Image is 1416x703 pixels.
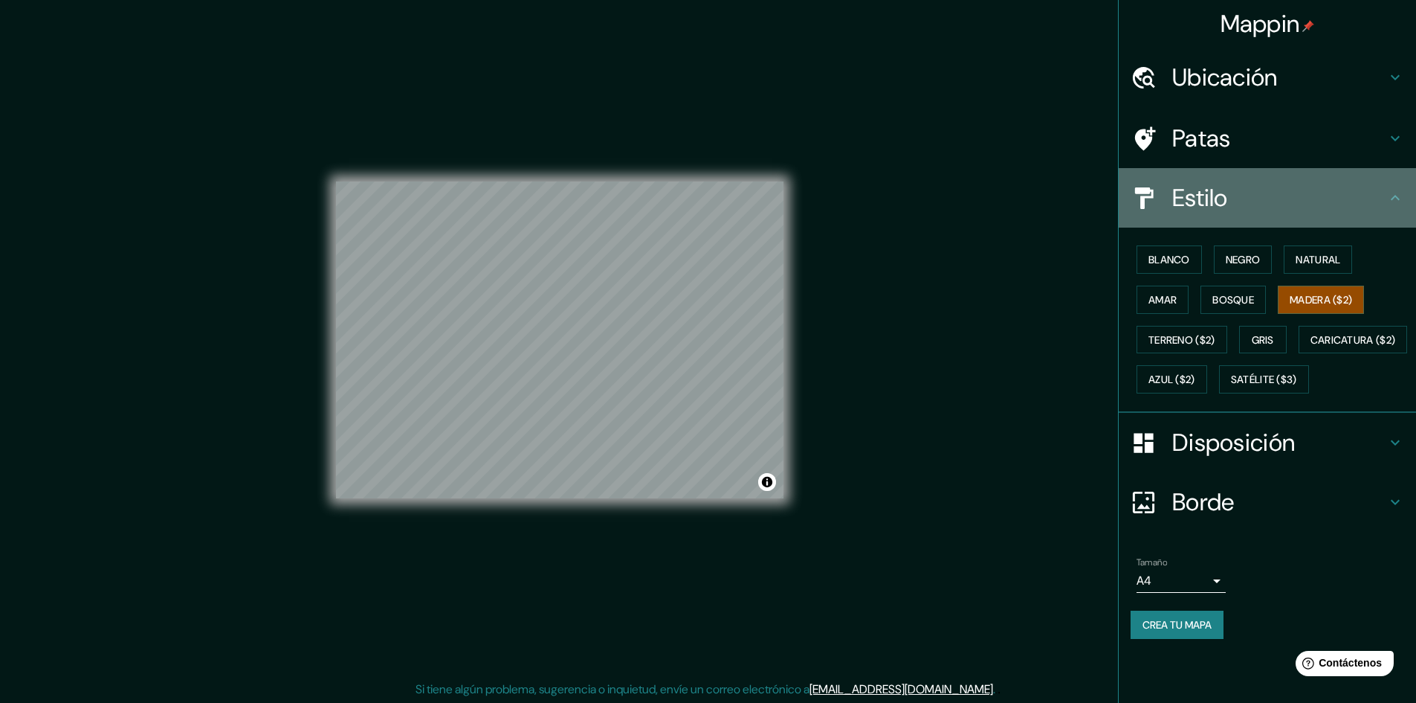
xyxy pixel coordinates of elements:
font: Disposición [1172,427,1295,458]
button: Madera ($2) [1278,286,1364,314]
font: Patas [1172,123,1231,154]
font: Satélite ($3) [1231,373,1297,387]
canvas: Mapa [336,182,783,498]
div: Estilo [1119,168,1416,228]
font: Ubicación [1172,62,1278,93]
font: Madera ($2) [1290,293,1352,306]
font: . [995,681,998,697]
button: Activar o desactivar atribución [758,473,776,491]
font: Terreno ($2) [1148,333,1215,347]
font: . [993,681,995,697]
font: Estilo [1172,182,1228,214]
font: Borde [1172,487,1235,518]
div: Patas [1119,109,1416,168]
font: A4 [1137,573,1151,588]
font: Gris [1252,333,1274,347]
iframe: Lanzador de widgets de ayuda [1284,645,1400,687]
font: Caricatura ($2) [1310,333,1396,347]
button: Gris [1239,326,1287,354]
button: Amar [1137,286,1189,314]
div: Disposición [1119,413,1416,472]
font: Bosque [1212,293,1254,306]
button: Natural [1284,245,1352,274]
font: . [998,681,1000,697]
div: Ubicación [1119,48,1416,107]
font: Mappin [1221,8,1300,39]
font: Azul ($2) [1148,373,1195,387]
div: Borde [1119,472,1416,532]
button: Blanco [1137,245,1202,274]
a: [EMAIL_ADDRESS][DOMAIN_NAME] [809,681,993,697]
img: pin-icon.png [1302,20,1314,32]
font: Blanco [1148,253,1190,266]
button: Terreno ($2) [1137,326,1227,354]
font: Tamaño [1137,556,1167,568]
font: Crea tu mapa [1142,618,1212,632]
button: Satélite ($3) [1219,365,1309,394]
font: Amar [1148,293,1177,306]
font: Si tiene algún problema, sugerencia o inquietud, envíe un correo electrónico a [416,681,809,697]
button: Crea tu mapa [1131,611,1223,639]
button: Caricatura ($2) [1299,326,1408,354]
button: Bosque [1200,286,1266,314]
button: Azul ($2) [1137,365,1207,394]
font: Negro [1226,253,1261,266]
button: Negro [1214,245,1273,274]
div: A4 [1137,569,1226,593]
font: Natural [1296,253,1340,266]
